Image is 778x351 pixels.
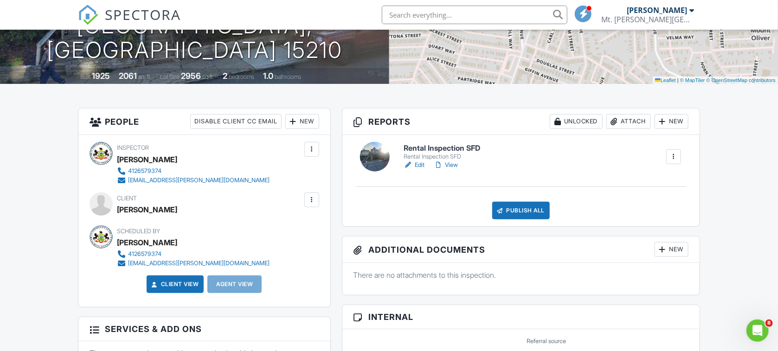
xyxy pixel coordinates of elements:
div: Rental Inspection SFD [404,153,480,160]
a: View [434,160,458,170]
span: Inspector [117,144,149,151]
div: [PERSON_NAME] [117,203,177,217]
h3: People [78,108,330,135]
a: Edit [404,160,424,170]
div: [PERSON_NAME] [117,236,177,249]
a: 4126579374 [117,166,270,176]
p: There are no attachments to this inspection. [354,270,689,280]
div: 4126579374 [128,250,161,258]
span: Scheduled By [117,228,160,235]
a: Leaflet [655,77,676,83]
div: New [285,114,319,129]
span: 8 [765,319,773,327]
div: Disable Client CC Email [190,114,282,129]
span: Client [117,195,137,202]
a: Rental Inspection SFD Rental Inspection SFD [404,144,480,160]
div: Mt. Oliver Borough [601,15,694,24]
span: sq. ft. [138,73,151,80]
a: 4126579374 [117,249,270,259]
div: [EMAIL_ADDRESS][PERSON_NAME][DOMAIN_NAME] [128,260,270,267]
div: 1925 [92,71,110,81]
div: 4126579374 [128,167,161,175]
iframe: Intercom live chat [746,319,769,342]
h3: Internal [342,305,700,329]
span: sq.ft. [202,73,214,80]
span: Built [80,73,90,80]
span: Lot Size [160,73,180,80]
label: Referral source [527,337,566,345]
span: bathrooms [275,73,301,80]
a: SPECTORA [78,13,181,32]
a: © OpenStreetMap contributors [707,77,776,83]
h3: Reports [342,108,700,135]
a: [EMAIL_ADDRESS][PERSON_NAME][DOMAIN_NAME] [117,259,270,268]
span: | [677,77,679,83]
h3: Additional Documents [342,236,700,263]
div: 2 [223,71,227,81]
input: Search everything... [382,6,567,24]
a: [EMAIL_ADDRESS][PERSON_NAME][DOMAIN_NAME] [117,176,270,185]
div: 2061 [119,71,137,81]
div: 2956 [181,71,201,81]
a: Client View [150,280,199,289]
span: bedrooms [229,73,254,80]
div: [EMAIL_ADDRESS][PERSON_NAME][DOMAIN_NAME] [128,177,270,184]
div: 1.0 [263,71,273,81]
a: © MapTiler [680,77,705,83]
div: Unlocked [550,114,603,129]
div: Publish All [492,202,550,219]
img: The Best Home Inspection Software - Spectora [78,5,98,25]
div: Attach [606,114,651,129]
h3: Services & Add ons [78,317,330,341]
div: [PERSON_NAME] [117,153,177,166]
div: New [655,114,688,129]
h6: Rental Inspection SFD [404,144,480,153]
div: [PERSON_NAME] [627,6,687,15]
div: New [655,242,688,257]
span: SPECTORA [105,5,181,24]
